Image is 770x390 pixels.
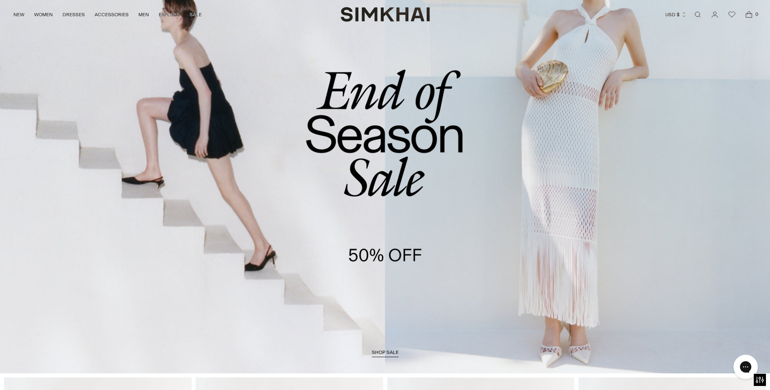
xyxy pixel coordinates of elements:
[741,6,757,23] a: Open cart modal
[372,349,399,355] span: shop sale
[138,6,149,24] a: MEN
[753,11,760,18] span: 0
[63,6,85,24] a: DRESSES
[707,6,723,23] a: Go to the account page
[159,6,180,24] a: EXPLORE
[34,6,53,24] a: WOMEN
[690,6,706,23] a: Open search modal
[729,352,762,382] iframe: Gorgias live chat messenger
[724,6,740,23] a: Wishlist
[372,349,399,358] a: shop sale
[190,6,202,24] a: SALE
[341,6,430,22] a: SIMKHAI
[13,6,24,24] a: NEW
[95,6,129,24] a: ACCESSORIES
[665,6,687,24] button: USD $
